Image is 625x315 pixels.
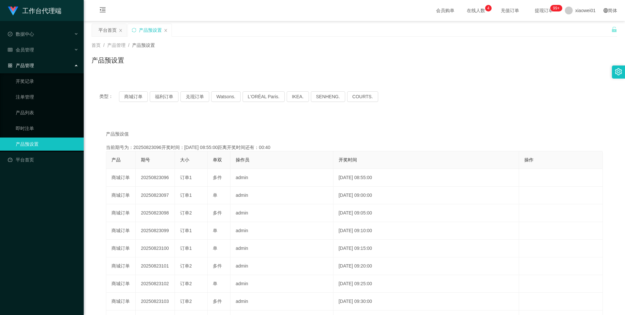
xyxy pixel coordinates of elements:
img: logo.9652507e.png [8,7,18,16]
sup: 924 [550,5,562,11]
span: 单 [213,228,217,233]
span: 数据中心 [8,31,34,37]
span: 会员管理 [8,47,34,52]
span: 单 [213,193,217,198]
span: 类型： [99,91,119,102]
span: 产品 [111,157,121,162]
i: 图标: table [8,47,12,52]
td: [DATE] 09:30:00 [333,293,519,310]
td: [DATE] 09:00:00 [333,187,519,204]
button: Watsons. [211,91,241,102]
td: 20250823099 [136,222,175,240]
span: 多件 [213,175,222,180]
span: 订单1 [180,193,192,198]
span: 订单1 [180,175,192,180]
sup: 4 [485,5,492,11]
td: 20250823098 [136,204,175,222]
td: 20250823103 [136,293,175,310]
span: 多件 [213,299,222,304]
td: [DATE] 09:15:00 [333,240,519,257]
span: 订单1 [180,246,192,251]
td: 20250823100 [136,240,175,257]
a: 产品列表 [16,106,78,119]
i: 图标: sync [132,28,136,32]
span: 单 [213,246,217,251]
h1: 产品预设置 [92,55,124,65]
td: admin [230,275,333,293]
td: [DATE] 09:10:00 [333,222,519,240]
td: [DATE] 08:55:00 [333,169,519,187]
td: 商城订单 [106,275,136,293]
span: 单双 [213,157,222,162]
a: 工作台代理端 [8,8,61,13]
div: 产品预设置 [139,24,162,36]
button: 兑现订单 [180,91,209,102]
td: 商城订单 [106,204,136,222]
button: SENHENG. [311,91,345,102]
td: 20250823097 [136,187,175,204]
span: 多件 [213,210,222,215]
span: 开奖时间 [339,157,357,162]
i: 图标: appstore-o [8,63,12,68]
a: 产品预设置 [16,138,78,151]
i: 图标: check-circle-o [8,32,12,36]
td: 商城订单 [106,222,136,240]
i: 图标: close [164,28,168,32]
p: 4 [487,5,489,11]
td: 20250823096 [136,169,175,187]
span: 订单2 [180,299,192,304]
td: 商城订单 [106,240,136,257]
a: 开奖记录 [16,75,78,88]
div: 平台首页 [98,24,117,36]
td: admin [230,293,333,310]
a: 即时注单 [16,122,78,135]
span: 操作员 [236,157,249,162]
td: 20250823101 [136,257,175,275]
td: 20250823102 [136,275,175,293]
span: 期号 [141,157,150,162]
i: 图标: global [603,8,608,13]
span: 订单2 [180,281,192,286]
td: admin [230,222,333,240]
td: admin [230,169,333,187]
i: 图标: unlock [611,27,617,32]
td: admin [230,187,333,204]
a: 图标: dashboard平台首页 [8,153,78,166]
button: IKEA. [287,91,309,102]
i: 图标: close [119,28,123,32]
span: / [128,43,129,48]
span: 大小 [180,157,189,162]
span: 订单1 [180,228,192,233]
td: admin [230,204,333,222]
span: 充值订单 [498,8,522,13]
h1: 工作台代理端 [22,0,61,21]
a: 注单管理 [16,90,78,103]
span: 订单2 [180,263,192,269]
i: 图标: menu-fold [92,0,114,21]
span: 产品管理 [107,43,126,48]
button: 福利订单 [150,91,178,102]
td: 商城订单 [106,293,136,310]
td: admin [230,257,333,275]
span: 单 [213,281,217,286]
td: [DATE] 09:25:00 [333,275,519,293]
span: / [103,43,105,48]
td: 商城订单 [106,187,136,204]
button: COURTS. [347,91,378,102]
span: 产品管理 [8,63,34,68]
button: 商城订单 [119,91,148,102]
button: L'ORÉAL Paris. [243,91,285,102]
i: 图标: setting [615,68,622,75]
td: [DATE] 09:20:00 [333,257,519,275]
span: 首页 [92,43,101,48]
td: 商城订单 [106,169,136,187]
span: 提现订单 [532,8,556,13]
span: 产品预设置 [132,43,155,48]
span: 产品预设值 [106,131,129,138]
span: 多件 [213,263,222,269]
td: [DATE] 09:05:00 [333,204,519,222]
span: 在线人数 [464,8,488,13]
div: 当前期号为：20250823096开奖时间：[DATE] 08:55:00距离开奖时间还有：00:40 [106,144,603,151]
td: admin [230,240,333,257]
span: 操作 [524,157,533,162]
